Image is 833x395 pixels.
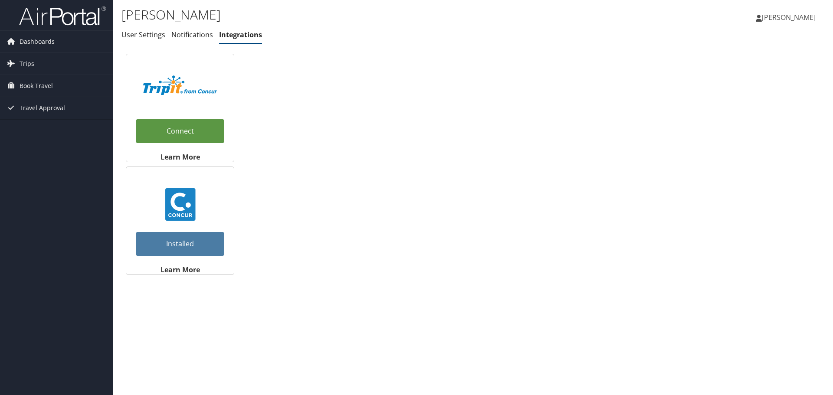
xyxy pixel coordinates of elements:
[19,6,106,26] img: airportal-logo.png
[164,188,197,221] img: concur_23.png
[756,4,824,30] a: [PERSON_NAME]
[20,31,55,52] span: Dashboards
[143,75,217,95] img: TripIt_Logo_Color_SOHP.png
[20,97,65,119] span: Travel Approval
[136,232,224,256] a: Installed
[20,75,53,97] span: Book Travel
[219,30,262,39] a: Integrations
[136,119,224,143] a: Connect
[20,53,34,75] span: Trips
[121,30,165,39] a: User Settings
[762,13,816,22] span: [PERSON_NAME]
[161,265,200,274] strong: Learn More
[161,152,200,162] strong: Learn More
[171,30,213,39] a: Notifications
[121,6,590,24] h1: [PERSON_NAME]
